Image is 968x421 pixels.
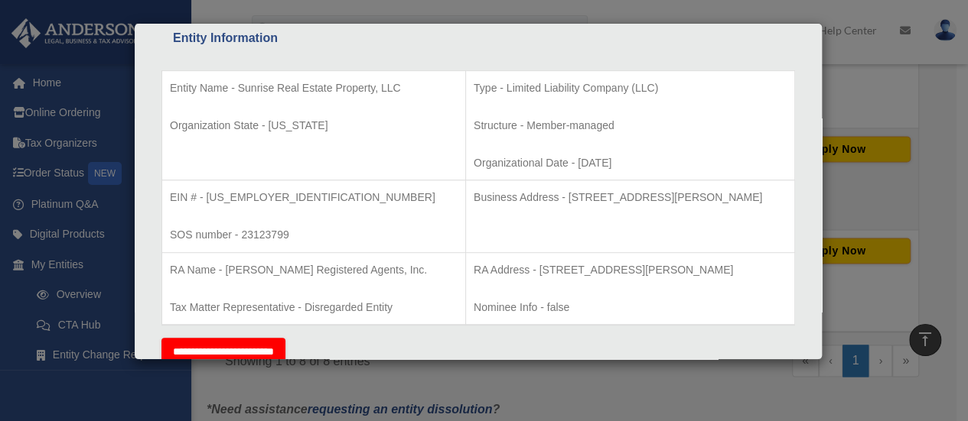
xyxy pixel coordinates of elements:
[170,261,458,280] p: RA Name - [PERSON_NAME] Registered Agents, Inc.
[474,188,787,207] p: Business Address - [STREET_ADDRESS][PERSON_NAME]
[474,79,787,98] p: Type - Limited Liability Company (LLC)
[170,225,458,245] p: SOS number - 23123799
[173,28,784,49] div: Entity Information
[170,116,458,135] p: Organization State - [US_STATE]
[474,154,787,173] p: Organizational Date - [DATE]
[474,298,787,317] p: Nominee Info - false
[170,79,458,98] p: Entity Name - Sunrise Real Estate Property, LLC
[170,298,458,317] p: Tax Matter Representative - Disregarded Entity
[474,116,787,135] p: Structure - Member-managed
[474,261,787,280] p: RA Address - [STREET_ADDRESS][PERSON_NAME]
[170,188,458,207] p: EIN # - [US_EMPLOYER_IDENTIFICATION_NUMBER]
